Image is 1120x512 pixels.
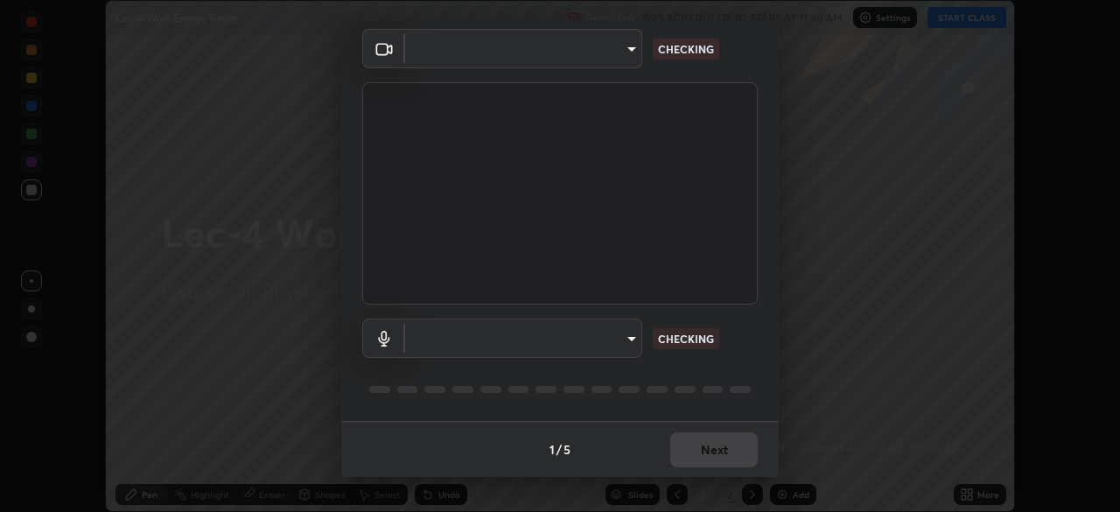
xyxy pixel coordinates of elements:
h4: 1 [549,440,555,459]
div: ​ [405,319,642,358]
div: ​ [405,29,642,68]
p: CHECKING [658,41,714,57]
h4: 5 [563,440,570,459]
h4: / [556,440,562,459]
p: CHECKING [658,331,714,347]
